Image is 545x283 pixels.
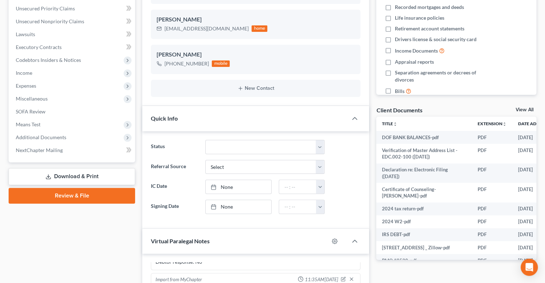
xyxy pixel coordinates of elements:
a: SOFA Review [10,105,135,118]
td: PDF [472,203,512,215]
a: View All [516,107,534,112]
td: PDF [472,241,512,254]
span: Income [16,70,32,76]
span: Retirement account statements [395,25,464,32]
td: Certificate of Counseling- [PERSON_NAME]-pdf [376,183,472,203]
span: Means Test [16,121,40,127]
label: Status [147,140,201,154]
td: PDF [472,254,512,267]
label: IC Date [147,180,201,194]
span: SOFA Review [16,108,46,114]
span: Virtual Paralegal Notes [151,238,210,244]
td: PDF [472,144,512,164]
td: [STREET_ADDRESS] _ Zillow-pdf [376,241,472,254]
div: Client Documents [376,106,422,114]
span: 11:35AM[DATE] [305,276,338,283]
td: 2024 W2-pdf [376,215,472,228]
div: mobile [212,60,230,67]
a: None [206,200,272,214]
span: Lawsuits [16,31,35,37]
div: [EMAIL_ADDRESS][DOMAIN_NAME] [164,25,249,32]
input: -- : -- [279,200,316,214]
label: Signing Date [147,200,201,214]
a: Download & Print [9,168,135,185]
div: home [252,25,267,32]
span: Life insurance policies [395,14,444,21]
td: Declaration re: Electronic Filing ([DATE]) [376,164,472,183]
a: Titleunfold_more [382,121,397,126]
span: Drivers license & social security card [395,36,477,43]
span: Appraisal reports [395,58,434,65]
a: Executory Contracts [10,41,135,54]
td: PDF [472,131,512,144]
a: NextChapter Mailing [10,144,135,157]
span: NextChapter Mailing [16,147,63,153]
span: Codebtors Insiders & Notices [16,57,81,63]
td: PDF [472,164,512,183]
span: Executory Contracts [16,44,62,50]
a: Unsecured Priority Claims [10,2,135,15]
i: unfold_more [393,122,397,126]
td: Verification of Master Address List - EDC.002-100 ([DATE]) [376,144,472,164]
span: Expenses [16,83,36,89]
td: PDF [472,228,512,241]
td: PDF [472,183,512,203]
a: Lawsuits [10,28,135,41]
span: Unsecured Priority Claims [16,5,75,11]
a: Unsecured Nonpriority Claims [10,15,135,28]
span: Separation agreements or decrees of divorces [395,69,490,83]
span: Income Documents [395,47,438,54]
span: Miscellaneous [16,96,48,102]
div: [PHONE_NUMBER] [164,60,209,67]
label: Referral Source [147,160,201,174]
div: Open Intercom Messenger [521,259,538,276]
span: Bills [395,88,405,95]
span: Additional Documents [16,134,66,140]
td: PDF [472,215,512,228]
a: Review & File [9,188,135,204]
a: None [206,180,272,194]
a: Extensionunfold_more [478,121,507,126]
span: Unsecured Nonpriority Claims [16,18,84,24]
td: 2024 tax return-pdf [376,203,472,215]
input: -- : -- [279,180,316,194]
div: [PERSON_NAME] [157,15,355,24]
td: BMO #8520-pdf [376,254,472,267]
i: unfold_more [502,122,507,126]
span: Quick Info [151,115,178,122]
div: [PERSON_NAME] [157,50,355,59]
td: DOF BANK BALANCES-pdf [376,131,472,144]
span: Recorded mortgages and deeds [395,4,464,11]
td: IRS DEBT-pdf [376,228,472,241]
button: New Contact [157,86,355,91]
